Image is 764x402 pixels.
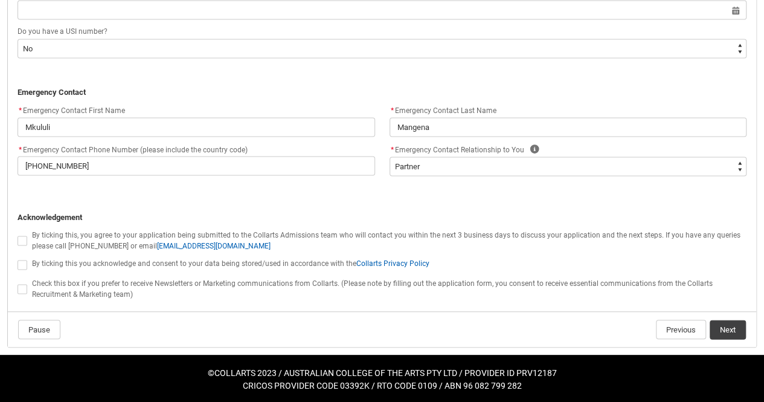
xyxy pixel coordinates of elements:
a: [EMAIL_ADDRESS][DOMAIN_NAME] [157,241,271,250]
button: Next [710,320,746,339]
abbr: required [391,106,394,114]
span: Emergency Contact Last Name [390,106,496,114]
span: By ticking this you acknowledge and consent to your data being stored/used in accordance with the [32,259,429,267]
abbr: required [19,106,22,114]
button: Previous [656,320,706,339]
span: Do you have a USI number? [18,27,108,35]
span: Check this box if you prefer to receive Newsletters or Marketing communications from Collarts. (P... [32,279,713,298]
strong: Emergency Contact [18,88,86,97]
span: Emergency Contact First Name [18,106,125,114]
label: Emergency Contact Phone Number (please include the country code) [18,141,252,155]
input: +61 400 000 000 [18,156,375,175]
span: By ticking this, you agree to your application being submitted to the Collarts Admissions team wh... [32,230,740,250]
button: Pause [18,320,60,339]
strong: Acknowledgement [18,213,82,222]
abbr: required [19,145,22,154]
a: Collarts Privacy Policy [356,259,429,267]
span: Emergency Contact Relationship to You [395,145,524,154]
abbr: required [391,145,394,154]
